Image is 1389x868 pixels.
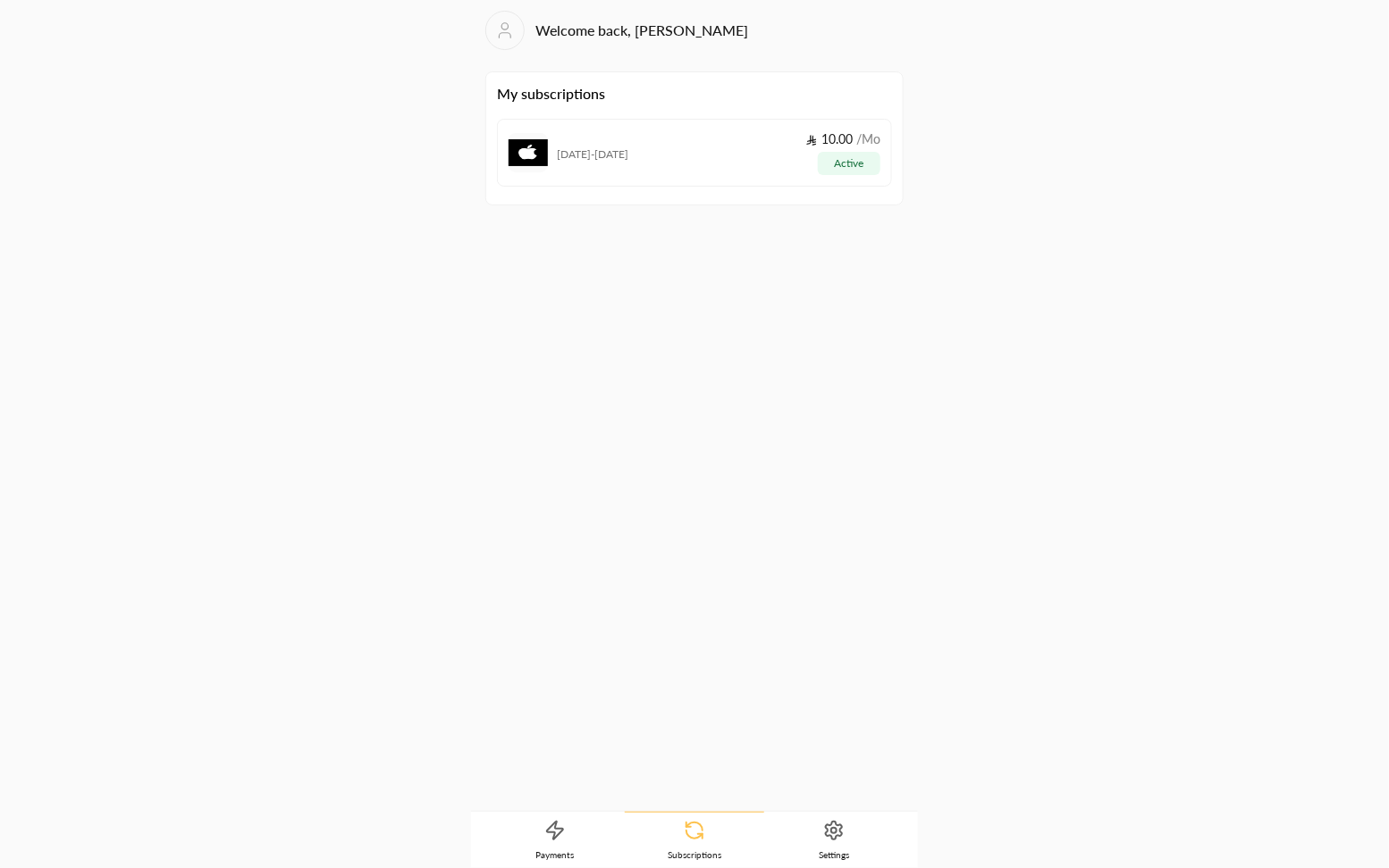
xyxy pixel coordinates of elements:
a: Logo[DATE]-[DATE] 10.00 /Moactive [497,119,892,187]
span: active [835,157,864,169]
a: Payments [485,813,625,868]
img: Logo [509,139,548,166]
span: Settings [819,848,849,861]
span: My subscriptions [497,83,892,104]
a: Settings [764,813,904,868]
a: Subscriptions [625,812,764,868]
p: [DATE] - [DATE] [557,147,628,162]
p: 10.00 [806,130,880,148]
span: Subscriptions [668,848,721,861]
h2: Welcome back, [PERSON_NAME] [535,20,748,41]
span: / Mo [856,131,880,146]
span: Payments [536,848,575,861]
